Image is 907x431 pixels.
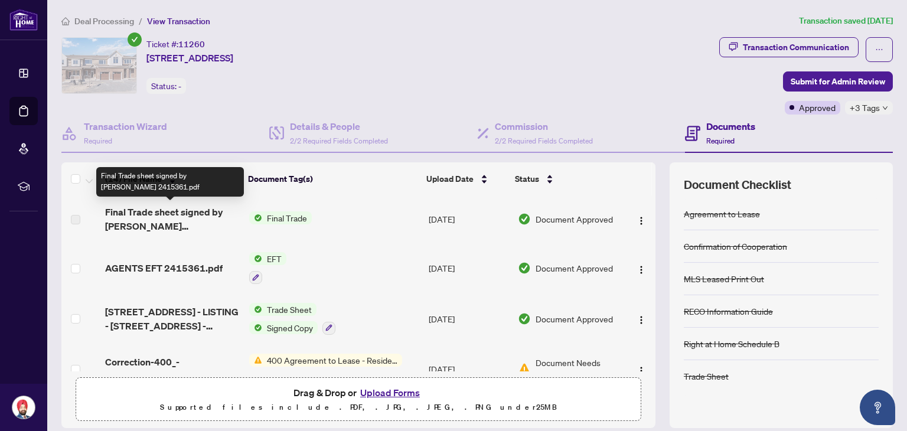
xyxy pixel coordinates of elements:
[632,259,651,277] button: Logo
[249,303,262,316] img: Status Icon
[518,213,531,226] img: Document Status
[632,360,651,378] button: Logo
[96,167,244,197] div: Final Trade sheet signed by [PERSON_NAME] 2415361.pdf
[426,172,474,185] span: Upload Date
[536,312,613,325] span: Document Approved
[262,211,312,224] span: Final Trade
[262,321,318,334] span: Signed Copy
[684,370,729,383] div: Trade Sheet
[249,211,312,224] button: Status IconFinal Trade
[719,37,859,57] button: Transaction Communication
[249,303,335,335] button: Status IconTrade SheetStatus IconSigned Copy
[262,354,402,367] span: 400 Agreement to Lease - Residential
[684,177,791,193] span: Document Checklist
[147,16,210,27] span: View Transaction
[74,16,134,27] span: Deal Processing
[632,309,651,328] button: Logo
[249,211,262,224] img: Status Icon
[357,385,423,400] button: Upload Forms
[518,312,531,325] img: Document Status
[249,321,262,334] img: Status Icon
[262,252,286,265] span: EFT
[684,240,787,253] div: Confirmation of Cooperation
[637,315,646,325] img: Logo
[422,162,510,195] th: Upload Date
[743,38,849,57] div: Transaction Communication
[146,51,233,65] span: [STREET_ADDRESS]
[249,354,402,386] button: Status Icon400 Agreement to Lease - Residential
[495,119,593,133] h4: Commission
[178,81,181,92] span: -
[495,136,593,145] span: 2/2 Required Fields Completed
[243,162,422,195] th: Document Tag(s)
[515,172,539,185] span: Status
[249,252,286,284] button: Status IconEFT
[706,119,755,133] h4: Documents
[61,17,70,25] span: home
[684,305,773,318] div: RECO Information Guide
[105,355,239,383] span: Correction-400_-_Agreement_to_Lease__Residential-LL-Signe.pdf
[637,366,646,376] img: Logo
[799,101,836,114] span: Approved
[84,136,112,145] span: Required
[9,9,38,31] img: logo
[518,363,531,376] img: Document Status
[100,162,243,195] th: (14) File Name
[249,252,262,265] img: Status Icon
[684,272,764,285] div: MLS Leased Print Out
[139,14,142,28] li: /
[424,195,513,243] td: [DATE]
[536,262,613,275] span: Document Approved
[875,45,883,54] span: ellipsis
[791,72,885,91] span: Submit for Admin Review
[536,356,619,382] span: Document Needs Work
[424,344,513,395] td: [DATE]
[518,262,531,275] img: Document Status
[62,38,136,93] img: IMG-1410769_1.jpg
[128,32,142,47] span: check-circle
[12,396,35,419] img: Profile Icon
[860,390,895,425] button: Open asap
[510,162,621,195] th: Status
[290,136,388,145] span: 2/2 Required Fields Completed
[850,101,880,115] span: +3 Tags
[637,265,646,275] img: Logo
[684,207,760,220] div: Agreement to Lease
[262,303,317,316] span: Trade Sheet
[105,205,239,233] span: Final Trade sheet signed by [PERSON_NAME] 2415361.pdf
[293,385,423,400] span: Drag & Drop or
[424,293,513,344] td: [DATE]
[83,400,634,414] p: Supported files include .PDF, .JPG, .JPEG, .PNG under 25 MB
[783,71,893,92] button: Submit for Admin Review
[882,105,888,111] span: down
[424,243,513,293] td: [DATE]
[146,37,205,51] div: Ticket #:
[178,39,205,50] span: 11260
[706,136,735,145] span: Required
[290,119,388,133] h4: Details & People
[146,78,186,94] div: Status:
[799,14,893,28] article: Transaction saved [DATE]
[105,261,223,275] span: AGENTS EFT 2415361.pdf
[684,337,779,350] div: Right at Home Schedule B
[632,210,651,228] button: Logo
[84,119,167,133] h4: Transaction Wizard
[76,378,641,422] span: Drag & Drop orUpload FormsSupported files include .PDF, .JPG, .JPEG, .PNG under25MB
[249,354,262,367] img: Status Icon
[105,305,239,333] span: [STREET_ADDRESS] - LISTING - [STREET_ADDRESS] - REVIEWE-Done.pdf
[637,216,646,226] img: Logo
[536,213,613,226] span: Document Approved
